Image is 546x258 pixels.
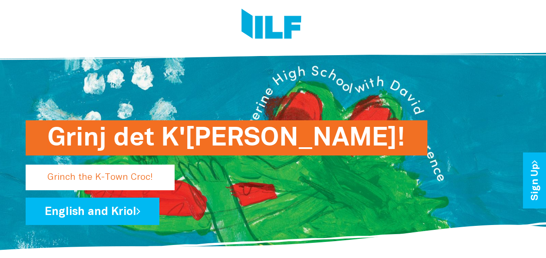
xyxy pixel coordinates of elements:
img: Logo [242,9,301,41]
a: Grinj det K'[PERSON_NAME]! [26,169,384,177]
p: Grinch the K-Town Croc! [26,165,175,190]
h1: Grinj det K'[PERSON_NAME]! [47,120,406,155]
a: English and Kriol [26,198,159,225]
